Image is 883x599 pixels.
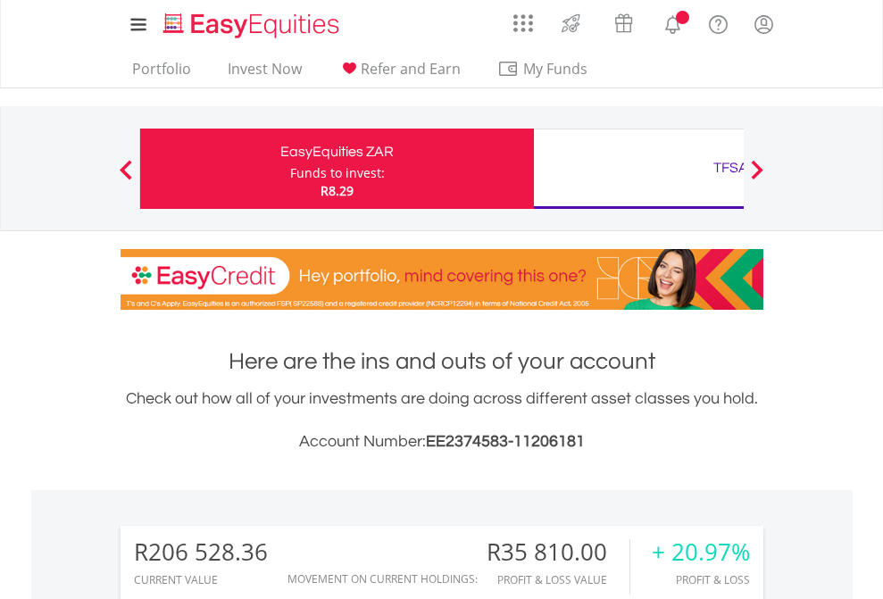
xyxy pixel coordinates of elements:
img: grid-menu-icon.svg [513,13,533,33]
div: Check out how all of your investments are doing across different asset classes you hold. [121,387,763,454]
a: Vouchers [597,4,650,37]
a: AppsGrid [502,4,545,33]
a: Refer and Earn [331,60,468,87]
a: Invest Now [221,60,309,87]
div: R35 810.00 [487,539,629,565]
div: R206 528.36 [134,539,268,565]
div: Profit & Loss Value [487,574,629,586]
span: Refer and Earn [361,59,461,79]
span: EE2374583-11206181 [426,433,585,450]
div: EasyEquities ZAR [151,139,523,164]
a: Home page [156,4,346,40]
h1: Here are the ins and outs of your account [121,345,763,378]
div: CURRENT VALUE [134,574,268,586]
button: Next [739,169,775,187]
div: Profit & Loss [652,574,750,586]
div: + 20.97% [652,539,750,565]
button: Previous [108,169,144,187]
a: Notifications [650,4,696,40]
div: Funds to invest: [290,164,385,182]
span: R8.29 [321,182,354,199]
img: thrive-v2.svg [556,9,586,37]
a: Portfolio [125,60,198,87]
img: EasyEquities_Logo.png [160,11,346,40]
img: EasyCredit Promotion Banner [121,249,763,310]
span: My Funds [497,57,614,80]
a: My Profile [741,4,787,44]
img: vouchers-v2.svg [609,9,638,37]
h3: Account Number: [121,429,763,454]
div: Movement on Current Holdings: [287,573,478,585]
a: FAQ's and Support [696,4,741,40]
